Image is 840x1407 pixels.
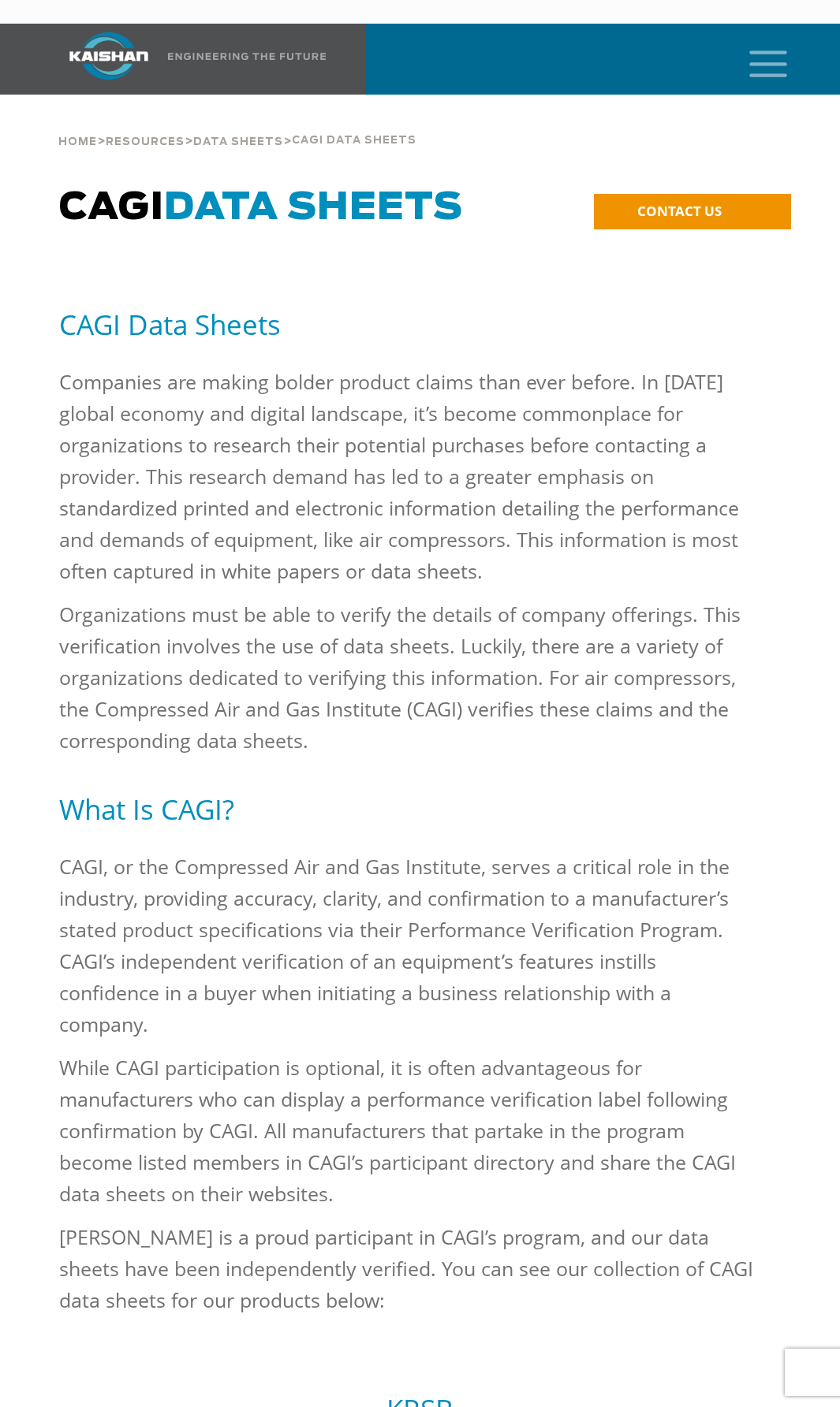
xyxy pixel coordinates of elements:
h5: What Is CAGI? [59,791,782,827]
span: Cagi Data Sheets [292,136,416,146]
p: Companies are making bolder product claims than ever before. In [DATE] global economy and digital... [59,366,753,586]
a: Data Sheets [193,134,283,148]
img: kaishan logo [50,32,168,80]
span: Home [58,137,97,147]
span: Data Sheets [164,189,463,227]
p: CAGI, or the Compressed Air and Gas Institute, serves a critical role in the industry, providing ... [59,851,753,1040]
span: Data Sheets [193,137,283,147]
span: Resources [106,137,185,147]
h5: CAGI Data Sheets [59,307,782,342]
p: Organizations must be able to verify the details of company offerings. This verification involves... [59,598,753,756]
a: Kaishan USA [50,24,329,95]
img: Engineering the future [168,53,326,60]
p: While CAGI participation is optional, it is often advantageous for manufacturers who can display ... [59,1052,753,1209]
a: Home [58,134,97,148]
a: CONTACT US [594,194,791,229]
a: Resources [106,134,185,148]
div: > > > [58,95,416,154]
a: mobile menu [743,46,770,73]
p: [PERSON_NAME] is a proud participant in CAGI’s program, and our data sheets have been independent... [59,1221,753,1316]
span: CAGI [59,189,463,227]
span: CONTACT US [637,202,722,220]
